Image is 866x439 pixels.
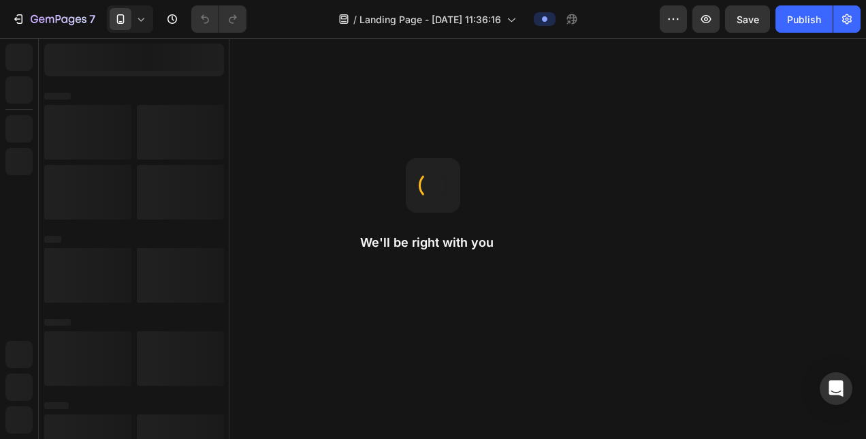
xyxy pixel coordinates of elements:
[737,14,759,25] span: Save
[787,12,821,27] div: Publish
[360,234,506,251] h2: We'll be right with you
[353,12,357,27] span: /
[5,5,101,33] button: 7
[89,11,95,27] p: 7
[820,372,852,405] div: Open Intercom Messenger
[725,5,770,33] button: Save
[191,5,246,33] div: Undo/Redo
[775,5,833,33] button: Publish
[359,12,501,27] span: Landing Page - [DATE] 11:36:16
